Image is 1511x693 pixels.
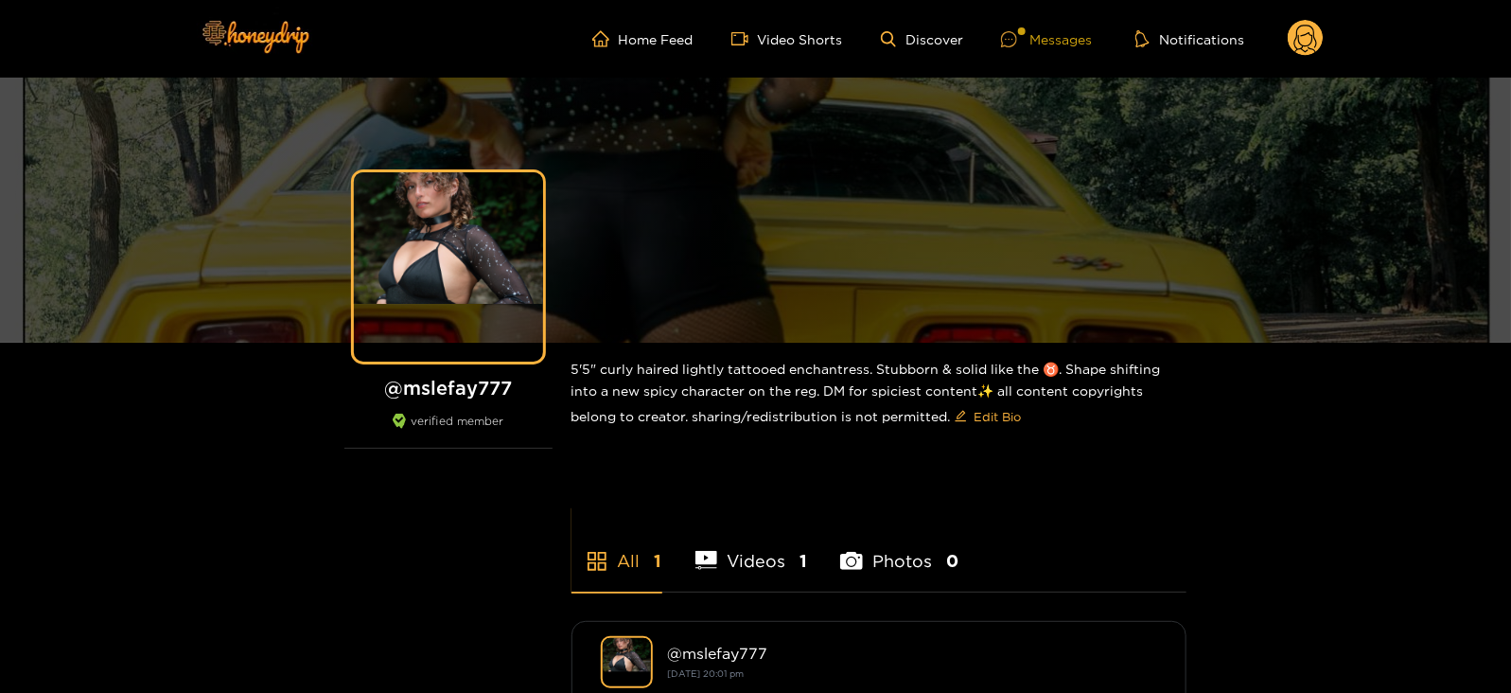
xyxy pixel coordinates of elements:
a: Video Shorts [731,30,843,47]
button: editEdit Bio [951,401,1026,432]
div: @ mslefay777 [668,645,1157,662]
div: verified member [344,414,553,449]
h1: @ mslefay777 [344,376,553,400]
div: 5'5" curly haired lightly tattooed enchantress. Stubborn & solid like the ♉️. Shape shifting into... [571,343,1186,447]
small: [DATE] 20:01 pm [668,668,745,679]
span: edit [955,410,967,424]
a: Home Feed [592,30,694,47]
span: Edit Bio [975,407,1022,426]
span: 1 [655,549,662,573]
span: video-camera [731,30,758,47]
span: 1 [799,549,807,573]
li: All [571,506,662,592]
div: Messages [1001,28,1092,50]
li: Videos [695,506,808,592]
span: appstore [586,550,608,573]
span: home [592,30,619,47]
li: Photos [840,506,958,592]
img: mslefay777 [601,636,653,688]
span: 0 [946,549,958,573]
a: Discover [881,31,963,47]
button: Notifications [1130,29,1250,48]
